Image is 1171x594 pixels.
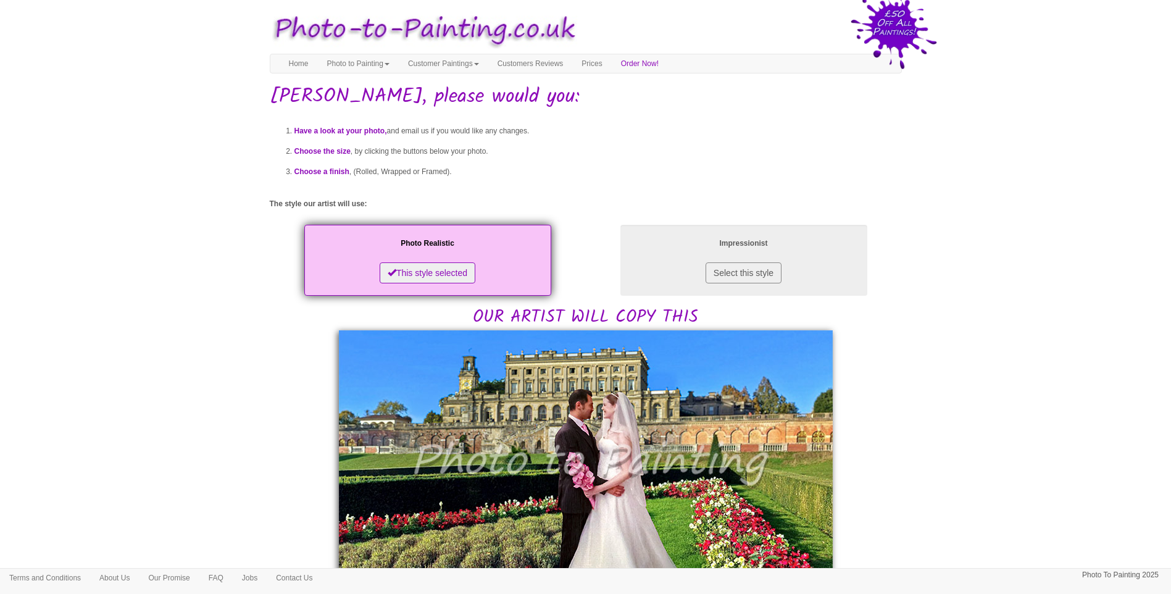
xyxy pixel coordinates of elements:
a: Customer Paintings [399,54,488,73]
a: Contact Us [267,569,322,587]
button: This style selected [380,262,475,283]
p: Impressionist [633,237,855,250]
p: Photo To Painting 2025 [1082,569,1159,582]
a: FAQ [199,569,233,587]
a: Our Promise [139,569,199,587]
h1: [PERSON_NAME], please would you: [270,86,902,107]
a: About Us [90,569,139,587]
li: , (Rolled, Wrapped or Framed). [294,162,902,182]
button: Select this style [706,262,781,283]
span: Choose a finish [294,167,349,176]
span: Have a look at your photo, [294,127,387,135]
li: , by clicking the buttons below your photo. [294,141,902,162]
img: Photo to Painting [264,6,580,54]
a: Home [280,54,318,73]
p: Photo Realistic [317,237,539,250]
a: Order Now! [612,54,668,73]
li: and email us if you would like any changes. [294,121,902,141]
label: The style our artist will use: [270,199,367,209]
a: Jobs [233,569,267,587]
h2: OUR ARTIST WILL COPY THIS [270,222,902,327]
a: Photo to Painting [318,54,399,73]
span: Choose the size [294,147,351,156]
a: Prices [572,54,611,73]
a: Customers Reviews [488,54,573,73]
